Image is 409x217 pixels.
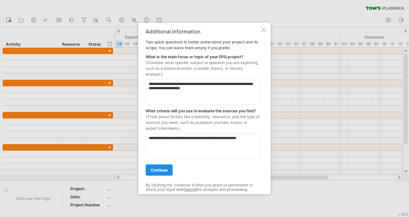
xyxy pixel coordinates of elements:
div: By clicking the 'continue' button you grant us permission to share your input with for analysis a... [146,183,260,192]
a: OpenAI [184,187,197,192]
div: What is the main focus or topic of your EPQ project? [146,51,260,77]
span: (Consider what specific subject or question you are exploring, such as a historical event, scient... [146,60,259,77]
div: Two quick questions to better understand your project and its scope. You can leave them empty if ... [146,29,260,189]
a: continue [146,165,173,176]
span: continue [151,168,168,173]
div: What criteria will you use to evaluate the sources you find? [146,105,260,131]
span: (Think about factors like credibility, relevance, and the type of sources you need, such as acade... [146,114,259,131]
div: Additional information [146,29,260,34]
